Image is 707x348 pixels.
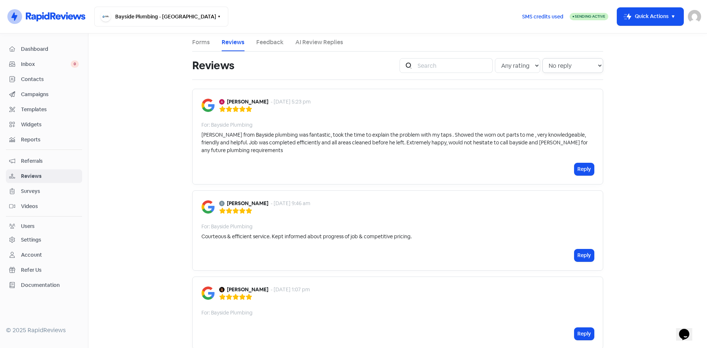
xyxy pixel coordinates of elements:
[21,45,79,53] span: Dashboard
[6,219,82,233] a: Users
[295,38,343,47] a: AI Review Replies
[6,169,82,183] a: Reviews
[201,233,412,240] div: Courteous & efficient service. Kept informed about progress of job & competitive pricing.
[6,88,82,101] a: Campaigns
[6,42,82,56] a: Dashboard
[6,184,82,198] a: Surveys
[574,249,594,261] button: Reply
[21,60,71,68] span: Inbox
[192,38,210,47] a: Forms
[219,287,225,292] img: Avatar
[256,38,284,47] a: Feedback
[201,309,253,317] div: For: Bayside Plumbing
[575,14,605,19] span: Sending Active
[6,248,82,262] a: Account
[6,200,82,213] a: Videos
[21,236,41,244] div: Settings
[676,319,700,341] iframe: chat widget
[201,287,215,300] img: Image
[219,201,225,206] img: Avatar
[71,60,79,68] span: 0
[271,98,311,106] div: - [DATE] 5:23 pm
[201,99,215,112] img: Image
[201,131,594,154] div: [PERSON_NAME] from Bayside plumbing was fantastic, took the time to explain the problem with my t...
[6,57,82,71] a: Inbox 0
[94,7,228,27] button: Bayside Plumbing - [GEOGRAPHIC_DATA]
[574,328,594,340] button: Reply
[219,99,225,105] img: Avatar
[21,91,79,98] span: Campaigns
[570,12,608,21] a: Sending Active
[6,263,82,277] a: Refer Us
[522,13,563,21] span: SMS credits used
[516,12,570,20] a: SMS credits used
[21,75,79,83] span: Contacts
[271,200,310,207] div: - [DATE] 9:46 am
[6,73,82,86] a: Contacts
[6,154,82,168] a: Referrals
[21,157,79,165] span: Referrals
[21,281,79,289] span: Documentation
[201,121,253,129] div: For: Bayside Plumbing
[6,326,82,335] div: © 2025 RapidReviews
[21,222,35,230] div: Users
[21,172,79,180] span: Reviews
[21,121,79,129] span: Widgets
[21,266,79,274] span: Refer Us
[21,251,42,259] div: Account
[227,98,268,106] b: [PERSON_NAME]
[201,223,253,231] div: For: Bayside Plumbing
[271,286,310,293] div: - [DATE] 1:07 pm
[6,103,82,116] a: Templates
[21,203,79,210] span: Videos
[21,106,79,113] span: Templates
[201,200,215,214] img: Image
[6,118,82,131] a: Widgets
[21,187,79,195] span: Surveys
[21,136,79,144] span: Reports
[688,10,701,23] img: User
[6,133,82,147] a: Reports
[6,278,82,292] a: Documentation
[574,163,594,175] button: Reply
[192,54,234,77] h1: Reviews
[413,58,493,73] input: Search
[222,38,245,47] a: Reviews
[617,8,683,25] button: Quick Actions
[227,286,268,293] b: [PERSON_NAME]
[6,233,82,247] a: Settings
[227,200,268,207] b: [PERSON_NAME]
